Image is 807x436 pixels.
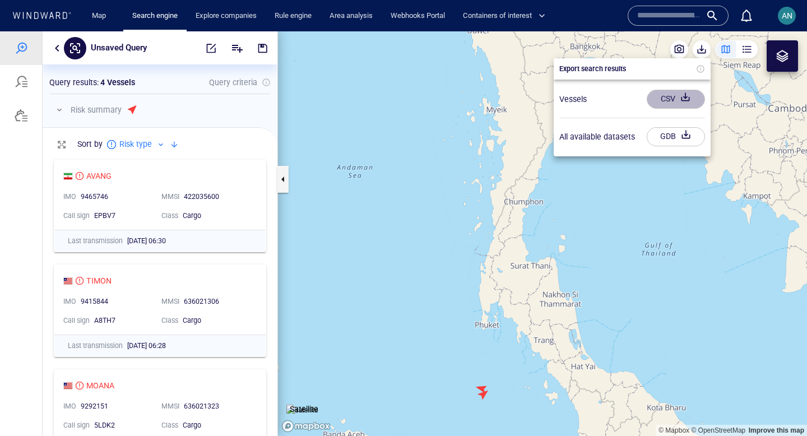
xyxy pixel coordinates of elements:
a: Rule engine [270,6,316,26]
a: Map [87,6,114,26]
div: CSV [658,58,678,77]
button: Map [83,6,119,26]
button: Containers of interest [458,6,555,26]
button: GDB [647,96,705,115]
button: CSV [647,58,705,77]
a: Explore companies [191,6,261,26]
a: Area analysis [325,6,377,26]
span: AN [782,11,792,20]
div: Notification center [740,9,753,22]
button: AN [776,4,798,27]
span: Containers of interest [463,10,545,22]
div: GDB [658,96,678,114]
a: Search engine [128,6,182,26]
iframe: Chat [759,386,799,428]
div: Vessels [559,61,587,75]
a: Webhooks Portal [386,6,449,26]
div: All available datasets [559,99,635,112]
p: Export search results [559,33,626,43]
